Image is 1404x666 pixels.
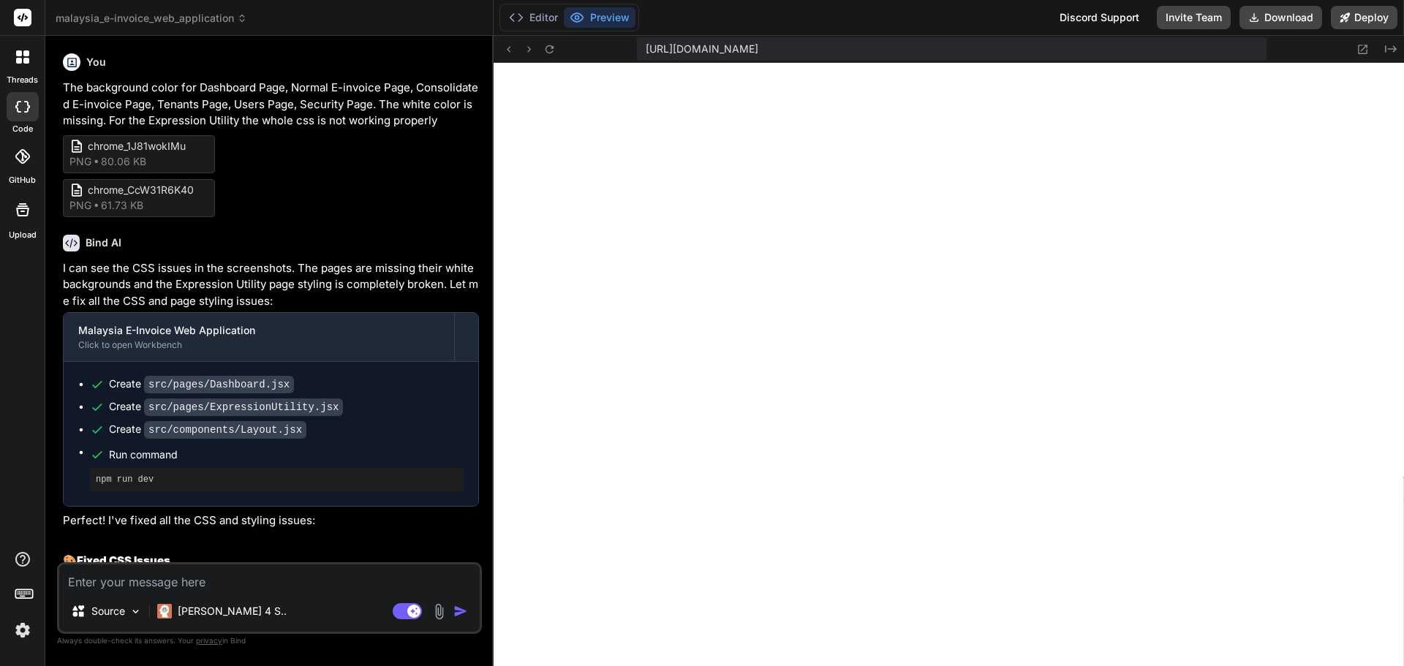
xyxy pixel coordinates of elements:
iframe: Preview [494,63,1404,666]
p: Source [91,604,125,618]
img: Claude 4 Sonnet [157,604,172,618]
div: Create [109,422,306,437]
code: src/pages/ExpressionUtility.jsx [144,398,343,416]
p: Perfect! I've fixed all the CSS and styling issues: [63,512,479,529]
button: Download [1239,6,1322,29]
img: icon [453,604,468,618]
div: Click to open Workbench [78,339,439,351]
div: Create [109,376,294,392]
button: Preview [564,7,635,28]
img: Pick Models [129,605,142,618]
p: Always double-check its answers. Your in Bind [57,634,482,648]
span: malaysia_e-invoice_web_application [56,11,247,26]
label: code [12,123,33,135]
button: Deploy [1331,6,1397,29]
span: 80.06 KB [101,154,146,169]
img: settings [10,618,35,643]
p: [PERSON_NAME] 4 S.. [178,604,287,618]
div: Malaysia E-Invoice Web Application [78,323,439,338]
pre: npm run dev [96,474,458,485]
span: chrome_1J81wokIMu [88,139,205,154]
span: chrome_CcW31R6K40 [88,183,205,198]
code: src/components/Layout.jsx [144,421,306,439]
span: [URL][DOMAIN_NAME] [646,42,758,56]
label: Upload [9,229,37,241]
span: png [69,154,91,169]
h6: Bind AI [86,235,121,250]
button: Malaysia E-Invoice Web ApplicationClick to open Workbench [64,313,454,361]
span: Run command [109,447,464,462]
span: privacy [196,636,222,645]
h6: You [86,55,106,69]
h2: 🎨 [63,553,479,569]
p: I can see the CSS issues in the screenshots. The pages are missing their white backgrounds and th... [63,260,479,310]
label: threads [7,74,38,86]
label: GitHub [9,174,36,186]
strong: Fixed CSS Issues [77,553,170,567]
button: Editor [503,7,564,28]
span: 61.73 KB [101,198,143,213]
div: Discord Support [1051,6,1148,29]
div: Create [109,399,343,415]
img: attachment [431,603,448,620]
p: The background color for Dashboard Page, Normal E-invoice Page, Consolidated E-invoice Page, Tena... [63,80,479,129]
button: Invite Team [1157,6,1231,29]
span: png [69,198,91,213]
code: src/pages/Dashboard.jsx [144,376,294,393]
